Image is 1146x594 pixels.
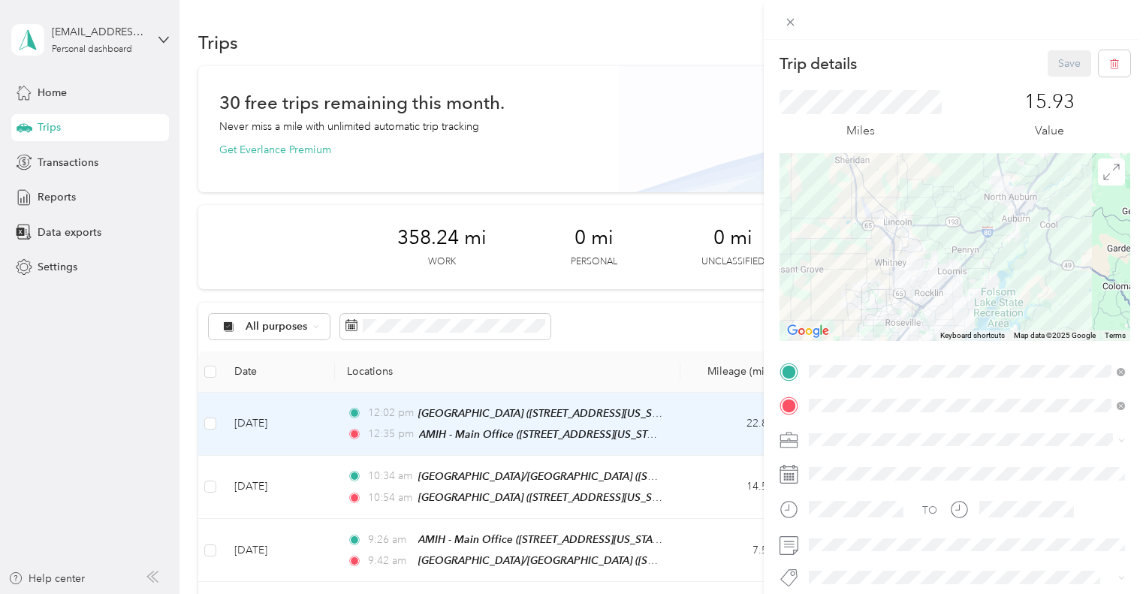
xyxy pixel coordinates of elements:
a: Open this area in Google Maps (opens a new window) [783,321,833,341]
a: Terms (opens in new tab) [1105,331,1126,339]
img: Google [783,321,833,341]
p: 15.93 [1024,90,1075,114]
p: Trip details [780,53,857,74]
p: Miles [846,122,875,140]
div: TO [922,502,937,518]
span: Map data ©2025 Google [1014,331,1096,339]
p: Value [1035,122,1064,140]
iframe: Everlance-gr Chat Button Frame [1062,510,1146,594]
button: Keyboard shortcuts [940,330,1005,341]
